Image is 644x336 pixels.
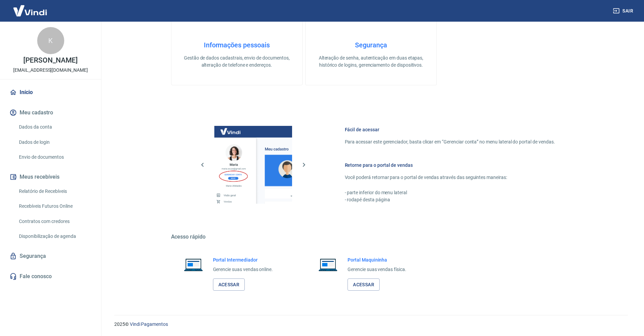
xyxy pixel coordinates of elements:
button: Sair [612,5,636,17]
a: Segurança [8,249,93,264]
button: Meu cadastro [8,105,93,120]
img: Imagem de um notebook aberto [179,256,208,273]
p: 2025 © [114,321,628,328]
p: Você poderá retornar para o portal de vendas através das seguintes maneiras: [345,174,555,181]
p: [EMAIL_ADDRESS][DOMAIN_NAME] [13,67,88,74]
h6: Portal Maquininha [348,256,406,263]
p: Para acessar este gerenciador, basta clicar em “Gerenciar conta” no menu lateral do portal de ven... [345,138,555,145]
a: Fale conosco [8,269,93,284]
h6: Fácil de acessar [345,126,555,133]
a: Vindi Pagamentos [130,321,168,327]
a: Acessar [348,278,380,291]
p: [PERSON_NAME] [23,57,77,64]
a: Envio de documentos [16,150,93,164]
a: Recebíveis Futuros Online [16,199,93,213]
button: Meus recebíveis [8,170,93,184]
p: - rodapé desta página [345,196,555,203]
img: Imagem da dashboard mostrando o botão de gerenciar conta na sidebar no lado esquerdo [214,126,292,204]
div: K [37,27,64,54]
h5: Acesso rápido [171,233,571,240]
p: Gestão de dados cadastrais, envio de documentos, alteração de telefone e endereços. [182,54,291,69]
p: Gerencie suas vendas física. [348,266,406,273]
a: Dados da conta [16,120,93,134]
img: Vindi [8,0,52,21]
h4: Informações pessoais [182,41,291,49]
a: Contratos com credores [16,215,93,228]
h6: Retorne para o portal de vendas [345,162,555,169]
p: - parte inferior do menu lateral [345,189,555,196]
p: Gerencie suas vendas online. [213,266,273,273]
a: Acessar [213,278,245,291]
a: Disponibilização de agenda [16,229,93,243]
img: Imagem de um notebook aberto [314,256,342,273]
a: Dados de login [16,135,93,149]
p: Alteração de senha, autenticação em duas etapas, histórico de logins, gerenciamento de dispositivos. [316,54,426,69]
a: Início [8,85,93,100]
h4: Segurança [316,41,426,49]
a: Relatório de Recebíveis [16,184,93,198]
h6: Portal Intermediador [213,256,273,263]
